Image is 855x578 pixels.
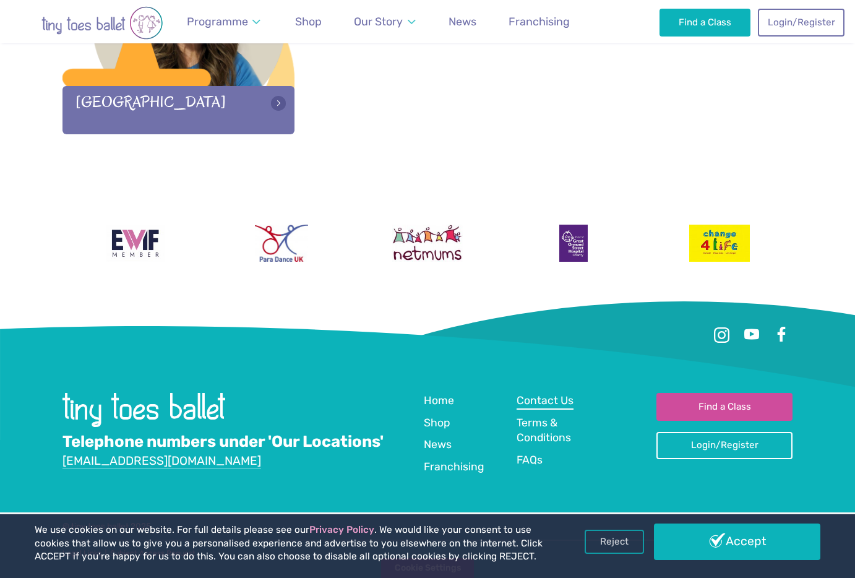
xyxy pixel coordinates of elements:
[517,452,543,469] a: FAQs
[517,393,574,410] a: Contact Us
[660,9,750,36] a: Find a Class
[503,8,575,36] a: Franchising
[290,8,327,36] a: Shop
[424,460,484,473] span: Franchising
[187,15,248,28] span: Programme
[443,8,482,36] a: News
[449,15,476,28] span: News
[517,415,598,447] a: Terms & Conditions
[656,432,793,459] a: Login/Register
[424,415,450,432] a: Shop
[741,324,763,346] a: Youtube
[517,416,571,444] span: Terms & Conditions
[62,418,225,429] a: Go to home page
[711,324,733,346] a: Instagram
[654,524,820,559] a: Accept
[354,15,403,28] span: Our Story
[62,86,294,134] div: [GEOGRAPHIC_DATA]
[424,459,484,476] a: Franchising
[15,6,189,40] img: tiny toes ballet
[509,15,570,28] span: Franchising
[348,8,421,36] a: Our Story
[424,437,452,454] a: News
[424,393,454,410] a: Home
[295,15,322,28] span: Shop
[62,454,261,469] a: [EMAIL_ADDRESS][DOMAIN_NAME]
[517,394,574,407] span: Contact Us
[758,9,844,36] a: Login/Register
[62,393,225,426] img: tiny toes ballet
[309,524,374,535] a: Privacy Policy
[181,8,267,36] a: Programme
[62,432,384,452] a: Telephone numbers under 'Our Locations'
[35,524,546,564] p: We use cookies on our website. For full details please see our . We would like your consent to us...
[585,530,644,553] a: Reject
[770,324,793,346] a: Facebook
[255,225,308,262] img: Para Dance UK
[424,394,454,407] span: Home
[424,416,450,429] span: Shop
[424,438,452,451] span: News
[106,225,165,262] img: Encouraging Women Into Franchising
[517,454,543,466] span: FAQs
[656,393,793,420] a: Find a Class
